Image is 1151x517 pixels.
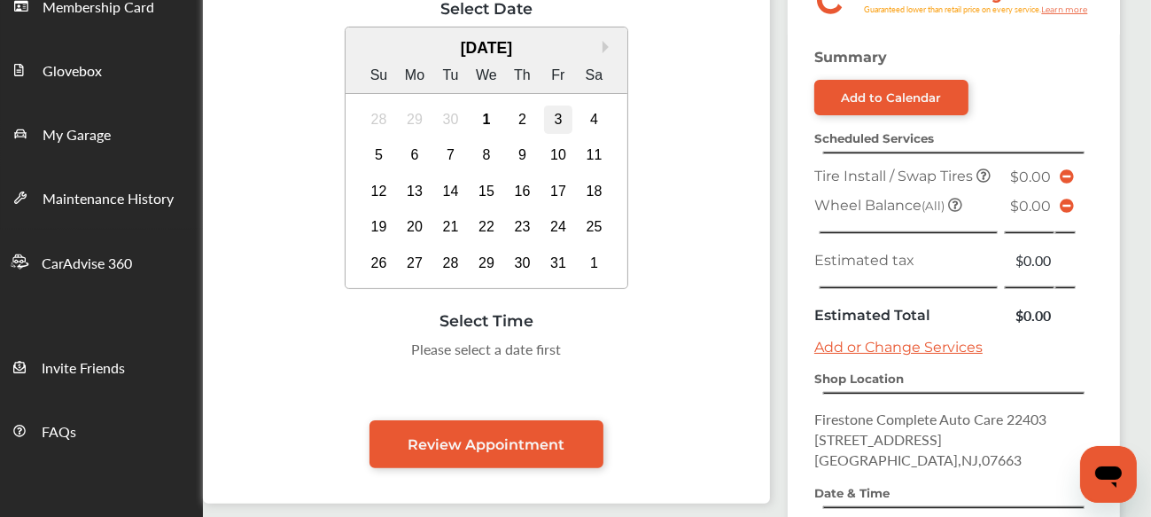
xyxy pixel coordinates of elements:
div: Choose Saturday, November 1st, 2025 [580,249,609,278]
div: Choose Thursday, October 9th, 2025 [509,141,537,169]
tspan: Guaranteed lower than retail price on every service. [864,4,1041,15]
span: Invite Friends [42,357,125,380]
div: Fr [544,61,572,90]
span: $0.00 [1010,168,1051,185]
button: Next Month [603,41,615,53]
td: $0.00 [1004,246,1056,275]
div: Choose Wednesday, October 15th, 2025 [472,177,501,206]
div: Sa [580,61,609,90]
div: Choose Friday, October 24th, 2025 [544,213,572,241]
span: FAQs [42,421,76,444]
tspan: Learn more [1041,4,1088,14]
div: Choose Thursday, October 2nd, 2025 [509,106,537,134]
div: Su [365,61,393,90]
div: Choose Tuesday, October 28th, 2025 [437,249,465,278]
iframe: Button to launch messaging window [1080,446,1137,503]
td: Estimated Total [810,301,1004,330]
div: Choose Tuesday, October 14th, 2025 [437,177,465,206]
strong: Date & Time [814,486,890,500]
span: Wheel Balance [814,197,948,214]
td: $0.00 [1004,301,1056,330]
div: Choose Thursday, October 23rd, 2025 [509,213,537,241]
a: Maintenance History [1,165,202,229]
a: Review Appointment [369,420,603,468]
span: My Garage [43,124,111,147]
div: Please select a date first [221,339,752,359]
div: Choose Thursday, October 30th, 2025 [509,249,537,278]
div: Choose Wednesday, October 8th, 2025 [472,141,501,169]
span: Firestone Complete Auto Care 22403 [814,409,1046,429]
div: Choose Tuesday, October 7th, 2025 [437,141,465,169]
div: Mo [401,61,429,90]
div: month 2025-10 [361,101,612,281]
div: Choose Saturday, October 18th, 2025 [580,177,609,206]
div: Choose Wednesday, October 1st, 2025 [472,106,501,134]
div: Choose Saturday, October 11th, 2025 [580,141,609,169]
a: Add or Change Services [814,339,983,356]
span: [GEOGRAPHIC_DATA] , NJ , 07663 [814,450,1022,470]
div: Choose Friday, October 3rd, 2025 [544,106,572,134]
div: Choose Tuesday, October 21st, 2025 [437,213,465,241]
div: Choose Monday, October 6th, 2025 [401,141,429,169]
div: Choose Saturday, October 25th, 2025 [580,213,609,241]
div: Choose Sunday, October 12th, 2025 [365,177,393,206]
div: Choose Friday, October 10th, 2025 [544,141,572,169]
div: Tu [437,61,465,90]
div: Not available Tuesday, September 30th, 2025 [437,106,465,134]
td: Estimated tax [810,246,1004,275]
div: [DATE] [346,39,628,58]
span: [STREET_ADDRESS] [814,429,942,450]
div: Choose Wednesday, October 22nd, 2025 [472,213,501,241]
div: Choose Thursday, October 16th, 2025 [509,177,537,206]
strong: Summary [814,49,887,66]
div: Choose Monday, October 27th, 2025 [401,249,429,278]
span: Glovebox [43,60,102,83]
div: Choose Saturday, October 4th, 2025 [580,106,609,134]
span: Tire Install / Swap Tires [814,168,976,184]
div: Choose Monday, October 13th, 2025 [401,177,429,206]
div: Not available Monday, September 29th, 2025 [401,106,429,134]
span: Maintenance History [43,188,174,211]
div: Choose Sunday, October 5th, 2025 [365,141,393,169]
div: Choose Wednesday, October 29th, 2025 [472,249,501,278]
a: My Garage [1,101,202,165]
div: Choose Monday, October 20th, 2025 [401,213,429,241]
div: Th [509,61,537,90]
div: Choose Sunday, October 19th, 2025 [365,213,393,241]
div: Choose Friday, October 31st, 2025 [544,249,572,278]
strong: Scheduled Services [814,131,934,145]
div: Choose Sunday, October 26th, 2025 [365,249,393,278]
span: $0.00 [1010,198,1051,215]
span: Review Appointment [408,436,565,453]
strong: Shop Location [814,372,904,386]
div: Not available Sunday, September 28th, 2025 [365,106,393,134]
div: Select Time [221,311,752,330]
a: Glovebox [1,37,202,101]
a: Add to Calendar [814,80,968,115]
span: CarAdvise 360 [42,253,132,276]
div: Add to Calendar [842,90,942,105]
small: (All) [922,199,945,213]
div: We [472,61,501,90]
div: Choose Friday, October 17th, 2025 [544,177,572,206]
